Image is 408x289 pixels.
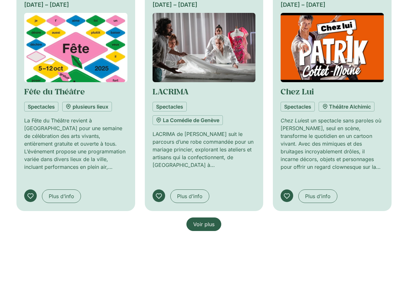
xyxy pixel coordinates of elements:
a: Fête du Théâtre [24,86,85,97]
a: Chez Lui [281,86,314,97]
a: Voir plus [186,217,221,231]
p: La Fête du Théâtre revient à [GEOGRAPHIC_DATA] pour une semaine de célébration des arts vivants, ... [24,117,127,171]
a: Spectacles [281,102,315,111]
span: Voir plus [193,220,214,228]
a: Plus d’info [170,189,209,203]
a: Spectacles [24,102,58,111]
a: Théâtre Alchimic [319,102,374,111]
span: Plus d’info [305,192,331,200]
a: Plus d’info [42,189,81,203]
p: LACRIMA de [PERSON_NAME] suit le parcours d’une robe commandée pour un mariage princier, exploran... [153,130,256,169]
a: La Comédie de Genève [153,115,223,125]
a: Plus d’info [298,189,337,203]
p: est un spectacle sans paroles où [PERSON_NAME], seul en scène, transforme le quotidien en un cart... [281,117,384,171]
span: Plus d’info [49,192,74,200]
a: Spectacles [153,102,187,111]
div: [DATE] – [DATE] [281,0,384,9]
em: Chez Lui [281,117,302,124]
div: [DATE] – [DATE] [153,0,256,9]
a: LACRIMA [153,86,189,97]
span: Plus d’info [177,192,203,200]
div: [DATE] – [DATE] [24,0,127,9]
